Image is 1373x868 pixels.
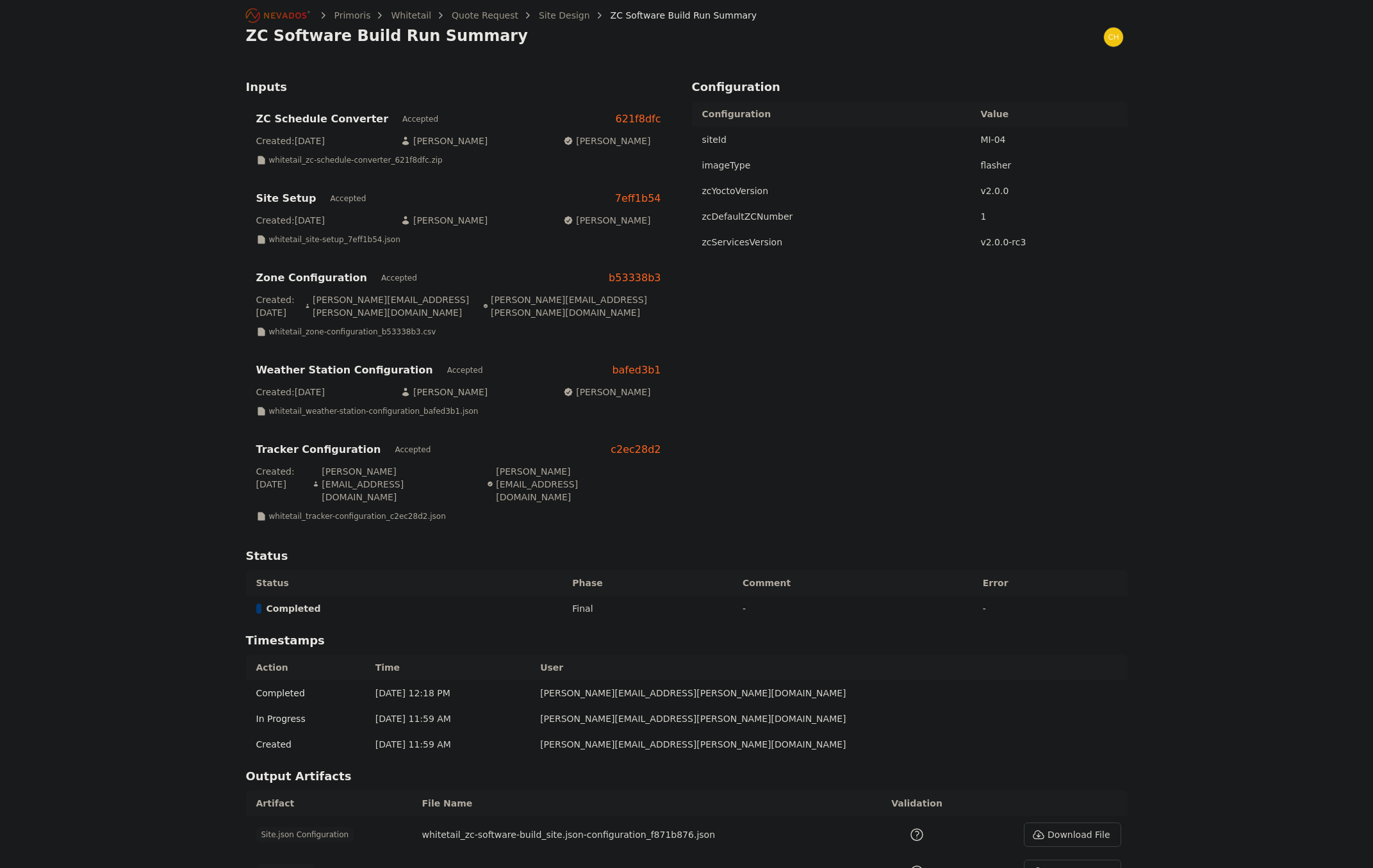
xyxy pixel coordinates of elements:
[563,135,650,147] p: [PERSON_NAME]
[869,790,964,816] th: Validation
[256,191,317,206] h3: Site Setup
[534,655,1127,680] th: User
[974,101,1127,127] th: Value
[483,293,651,319] p: [PERSON_NAME][EMAIL_ADDRESS][PERSON_NAME][DOMAIN_NAME]
[422,830,715,840] span: whitetail_zc-software-build_site.json-configuration_f871b876.json
[269,406,479,416] p: whitetail_weather-station-configuration_bafed3b1.json
[246,78,671,101] h2: Inputs
[702,135,727,145] span: siteId
[452,9,518,22] a: Quote Request
[269,327,436,337] p: whitetail_zone-configuration_b53338b3.csv
[246,790,416,816] th: Artifact
[246,570,566,596] th: Status
[246,632,1128,655] h2: Timestamps
[563,214,650,227] p: [PERSON_NAME]
[702,160,751,170] span: imageType
[256,270,367,286] h3: Zone Configuration
[612,363,661,378] a: bafed3b1
[369,655,534,680] th: Time
[611,442,661,457] a: c2ec28d2
[369,732,534,757] td: [DATE] 11:59 AM
[256,363,433,378] h3: Weather Station Configuration
[256,214,325,227] p: Created: [DATE]
[416,790,870,816] th: File Name
[909,827,925,842] div: No Schema
[334,9,371,22] a: Primoris
[736,570,976,596] th: Comment
[539,9,590,22] a: Site Design
[976,596,1128,621] td: -
[369,680,534,706] td: [DATE] 12:18 PM
[246,767,1128,790] h2: Output Artifacts
[326,192,370,205] div: Accepted
[391,443,434,456] div: Accepted
[976,570,1128,596] th: Error
[974,204,1127,229] td: 1
[974,152,1127,178] td: flasher
[702,211,793,222] span: zcDefaultZCNumber
[534,732,1127,757] td: [PERSON_NAME][EMAIL_ADDRESS][PERSON_NAME][DOMAIN_NAME]
[400,386,488,398] p: [PERSON_NAME]
[615,191,661,206] a: 7eff1b54
[702,237,783,247] span: zcServicesVersion
[256,827,354,842] span: Site.json Configuration
[400,214,488,227] p: [PERSON_NAME]
[246,547,1128,570] h2: Status
[246,655,369,680] th: Action
[305,293,473,319] p: [PERSON_NAME][EMAIL_ADDRESS][PERSON_NAME][DOMAIN_NAME]
[256,442,381,457] h3: Tracker Configuration
[256,111,389,127] h3: ZC Schedule Converter
[534,706,1127,732] td: [PERSON_NAME][EMAIL_ADDRESS][PERSON_NAME][DOMAIN_NAME]
[269,234,400,245] p: whitetail_site-setup_7eff1b54.json
[616,111,661,127] a: 621f8dfc
[391,9,431,22] a: Whitetail
[256,687,363,700] div: Completed
[1103,27,1124,47] img: chris.young@nevados.solar
[269,155,443,165] p: whitetail_zc-schedule-converter_621f8dfc.zip
[1024,823,1121,847] button: Download File
[974,178,1127,204] td: v2.0.0
[692,78,1128,101] h2: Configuration
[487,465,651,504] p: [PERSON_NAME][EMAIL_ADDRESS][DOMAIN_NAME]
[566,570,736,596] th: Phase
[399,113,442,126] div: Accepted
[267,602,321,615] span: Completed
[593,9,757,22] div: ZC Software Build Run Summary
[256,293,295,319] p: Created: [DATE]
[377,272,421,284] div: Accepted
[572,602,593,615] div: Final
[256,135,325,147] p: Created: [DATE]
[256,386,325,398] p: Created: [DATE]
[246,26,528,46] h1: ZC Software Build Run Summary
[443,364,487,377] div: Accepted
[563,386,650,398] p: [PERSON_NAME]
[974,229,1127,255] td: v2.0.0-rc3
[313,465,477,504] p: [PERSON_NAME][EMAIL_ADDRESS][DOMAIN_NAME]
[256,465,302,504] p: Created: [DATE]
[256,738,363,751] div: Created
[692,101,974,127] th: Configuration
[534,680,1127,706] td: [PERSON_NAME][EMAIL_ADDRESS][PERSON_NAME][DOMAIN_NAME]
[736,596,976,621] td: -
[369,706,534,732] td: [DATE] 11:59 AM
[246,5,757,26] nav: Breadcrumb
[974,127,1127,152] td: MI-04
[400,135,488,147] p: [PERSON_NAME]
[702,186,769,196] span: zcYoctoVersion
[609,270,661,286] a: b53338b3
[269,511,446,521] p: whitetail_tracker-configuration_c2ec28d2.json
[256,712,363,725] div: In Progress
